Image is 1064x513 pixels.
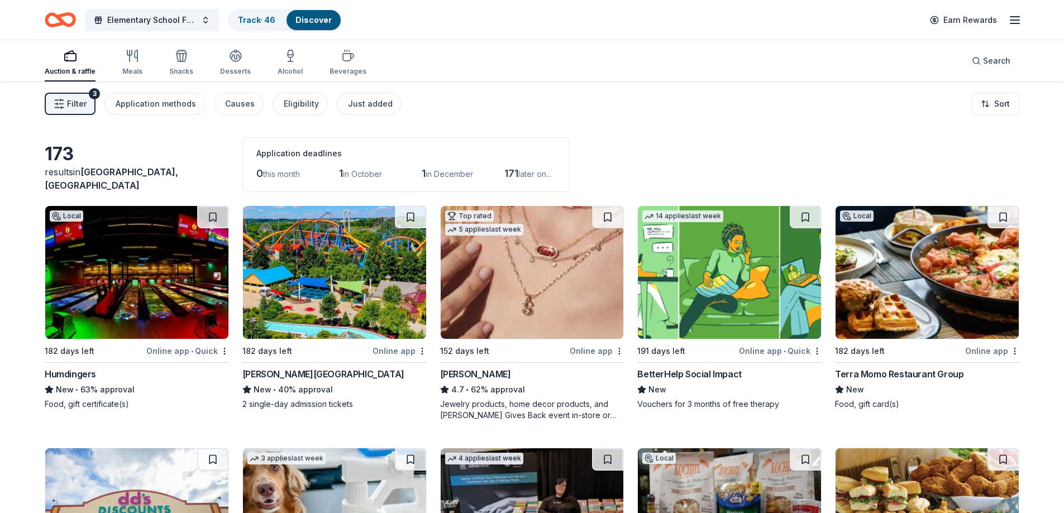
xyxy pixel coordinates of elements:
img: Image for Kendra Scott [441,206,624,339]
div: Local [642,453,676,464]
button: Eligibility [273,93,328,115]
button: Search [963,50,1019,72]
div: 182 days left [835,344,885,358]
span: New [56,383,74,396]
div: 173 [45,143,229,165]
button: Alcohol [278,45,303,81]
div: Application methods [116,97,196,111]
div: Auction & raffle [45,67,96,76]
span: • [466,385,469,394]
button: Application methods [104,93,205,115]
div: 182 days left [45,344,94,358]
a: Earn Rewards [923,10,1004,30]
img: Image for Terra Momo Restaurant Group [836,206,1019,339]
button: Elementary School Fundraiser/ Tricky Tray [85,9,219,31]
button: Causes [214,93,264,115]
span: • [191,347,193,356]
div: [PERSON_NAME] [440,367,511,381]
div: Online app [965,344,1019,358]
div: Food, gift certificate(s) [45,399,229,410]
span: 1 [339,167,343,179]
button: Filter3 [45,93,96,115]
div: BetterHelp Social Impact [637,367,741,381]
span: 171 [504,167,518,179]
div: 40% approval [242,383,427,396]
a: Home [45,7,76,33]
span: later on... [518,169,551,179]
span: New [648,383,666,396]
div: Causes [225,97,255,111]
div: Alcohol [278,67,303,76]
div: Humdingers [45,367,96,381]
button: Auction & raffle [45,45,96,81]
span: in [45,166,178,191]
button: Meals [122,45,142,81]
div: Eligibility [284,97,319,111]
img: Image for Dorney Park & Wildwater Kingdom [243,206,426,339]
div: 14 applies last week [642,210,723,222]
div: Online app [373,344,427,358]
div: results [45,165,229,192]
div: [PERSON_NAME][GEOGRAPHIC_DATA] [242,367,404,381]
div: Application deadlines [256,147,556,160]
button: Snacks [169,45,193,81]
div: Online app Quick [146,344,229,358]
span: • [75,385,78,394]
div: 4 applies last week [445,453,523,464]
span: • [273,385,276,394]
span: • [784,347,786,356]
span: Sort [994,97,1010,111]
span: in December [426,169,473,179]
a: Image for Terra Momo Restaurant GroupLocal182 days leftOnline appTerra Momo Restaurant GroupNewFo... [835,205,1019,410]
span: in October [343,169,382,179]
div: Local [840,210,874,222]
span: 4.7 [451,383,464,396]
button: Sort [971,93,1019,115]
div: 152 days left [440,344,489,358]
div: Online app [570,344,624,358]
div: Meals [122,67,142,76]
div: 5 applies last week [445,224,523,236]
span: New [846,383,864,396]
span: Filter [67,97,87,111]
a: Discover [295,15,332,25]
div: Food, gift card(s) [835,399,1019,410]
a: Image for Kendra ScottTop rated5 applieslast week152 days leftOnline app[PERSON_NAME]4.7•62% appr... [440,205,624,421]
div: 63% approval [45,383,229,396]
a: Image for BetterHelp Social Impact14 applieslast week191 days leftOnline app•QuickBetterHelp Soci... [637,205,822,410]
div: Just added [348,97,393,111]
span: Elementary School Fundraiser/ Tricky Tray [107,13,197,27]
div: Vouchers for 3 months of free therapy [637,399,822,410]
div: 191 days left [637,344,685,358]
div: 182 days left [242,344,292,358]
div: Snacks [169,67,193,76]
div: Local [50,210,83,222]
div: Online app Quick [739,344,822,358]
span: New [254,383,271,396]
span: this month [263,169,300,179]
span: 1 [422,167,426,179]
div: Terra Momo Restaurant Group [835,367,963,381]
button: Track· 46Discover [228,9,342,31]
button: Just added [337,93,402,115]
span: [GEOGRAPHIC_DATA], [GEOGRAPHIC_DATA] [45,166,178,191]
button: Beverages [330,45,366,81]
div: 62% approval [440,383,624,396]
a: Track· 46 [238,15,275,25]
a: Image for HumdingersLocal182 days leftOnline app•QuickHumdingersNew•63% approvalFood, gift certif... [45,205,229,410]
div: Beverages [330,67,366,76]
span: Search [983,54,1010,68]
div: 3 [89,88,100,99]
img: Image for BetterHelp Social Impact [638,206,821,339]
a: Image for Dorney Park & Wildwater Kingdom182 days leftOnline app[PERSON_NAME][GEOGRAPHIC_DATA]New... [242,205,427,410]
div: Top rated [445,210,494,222]
div: Jewelry products, home decor products, and [PERSON_NAME] Gives Back event in-store or online (or ... [440,399,624,421]
div: 2 single-day admission tickets [242,399,427,410]
div: Desserts [220,67,251,76]
img: Image for Humdingers [45,206,228,339]
span: 0 [256,167,263,179]
div: 3 applies last week [247,453,326,464]
button: Desserts [220,45,251,81]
